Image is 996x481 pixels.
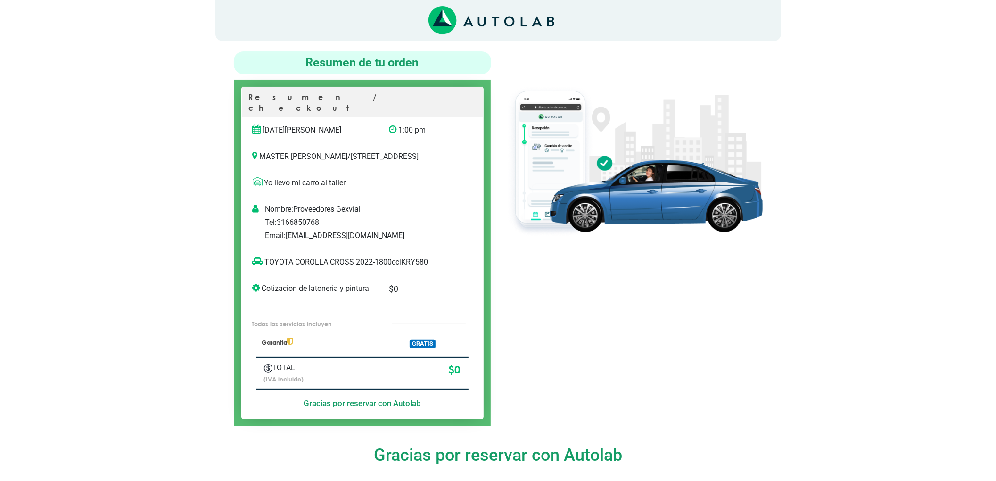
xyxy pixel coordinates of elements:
[249,92,476,117] p: Resumen / checkout
[253,257,453,268] p: TOYOTA COROLLA CROSS 2022-1800cc | KRY580
[264,362,338,373] p: TOTAL
[265,204,479,215] p: Nombre: Proveedores Gexvial
[428,16,554,25] a: Link al sitio de autolab
[256,398,469,408] h5: Gracias por reservar con Autolab
[253,283,375,294] p: Cotizacion de latoneria y pintura
[215,445,781,465] h4: Gracias por reservar con Autolab
[265,230,479,241] p: Email: [EMAIL_ADDRESS][DOMAIN_NAME]
[253,124,375,136] p: [DATE][PERSON_NAME]
[252,320,372,329] p: Todos los servicios incluyen
[410,340,436,348] span: GRATIS
[262,338,375,347] p: Garantía
[389,283,453,295] p: $ 0
[265,217,479,228] p: Tel: 3166850768
[389,124,453,136] p: 1:00 pm
[238,55,487,70] h4: Resumen de tu orden
[264,375,304,383] small: (IVA incluido)
[253,151,472,162] p: MASTER [PERSON_NAME] / [STREET_ADDRESS]
[253,177,472,189] p: Yo llevo mi carro al taller
[352,362,461,378] p: $ 0
[264,364,272,373] img: Autobooking-Iconos-23.png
